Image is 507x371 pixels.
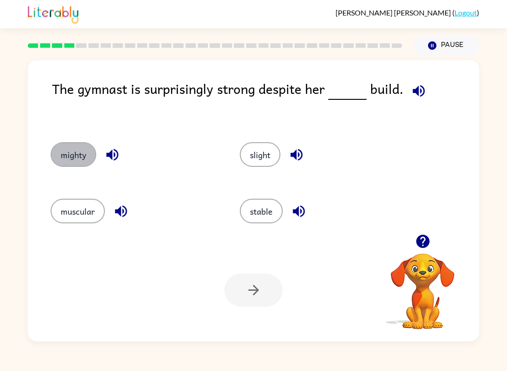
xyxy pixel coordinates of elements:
span: [PERSON_NAME] [PERSON_NAME] [336,8,452,17]
button: slight [240,142,280,167]
video: Your browser must support playing .mp4 files to use Literably. Please try using another browser. [377,239,468,330]
img: Literably [28,4,78,24]
div: ( ) [336,8,479,17]
a: Logout [455,8,477,17]
button: muscular [51,199,105,223]
button: Pause [413,35,479,56]
button: stable [240,199,283,223]
button: mighty [51,142,96,167]
div: The gymnast is surprisingly strong despite her build. [52,78,479,124]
